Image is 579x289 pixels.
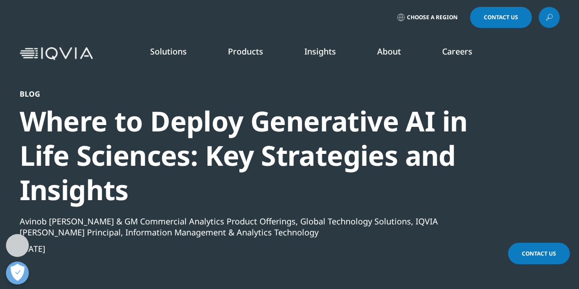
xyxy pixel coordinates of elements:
button: Open Preferences [6,262,29,284]
div: [PERSON_NAME] Principal, Information Management & Analytics Technology [20,227,510,238]
a: Careers [442,46,472,57]
span: Contact Us [484,15,518,20]
div: Blog [20,89,510,98]
a: Contact Us [470,7,532,28]
a: Insights [304,46,336,57]
div: Where to Deploy Generative AI in Life Sciences: Key Strategies and Insights [20,104,510,207]
a: Solutions [150,46,187,57]
span: Contact Us [522,250,556,257]
div: Avinob [PERSON_NAME] & GM Commercial Analytics Product Offerings, Global Technology Solutions, IQVIA [20,216,510,227]
span: Choose a Region [407,14,458,21]
a: Products [228,46,263,57]
nav: Primary [97,32,560,75]
img: IQVIA Healthcare Information Technology and Pharma Clinical Research Company [20,47,93,60]
div: [DATE] [20,243,510,254]
a: Contact Us [508,243,570,264]
a: About [377,46,401,57]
